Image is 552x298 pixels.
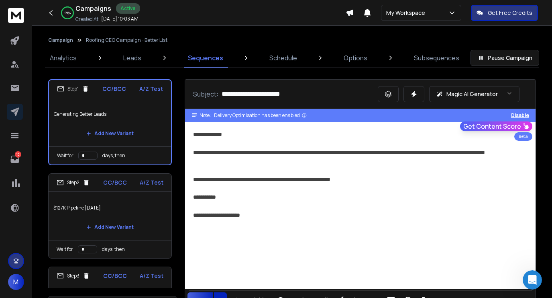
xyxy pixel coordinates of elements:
[103,179,127,187] p: CC/BCC
[6,151,132,184] div: [URL][DOMAIN_NAME]…]bWppYWB3dic%2FcXdwYHglAdd reaction
[35,95,43,103] img: Profile image for Lakshita
[6,113,132,150] div: Hey [PERSON_NAME], thanks for reaching out.Let me check this for you right awayAdd reaction
[6,70,154,95] div: Mershard says…
[102,152,125,159] p: days, then
[126,3,141,18] button: Home
[23,4,36,17] img: Profile image for Box
[13,212,56,217] div: Lakshita • 9h ago
[6,185,154,228] div: Lakshita says…
[214,112,307,119] div: Delivery Optimisation has been enabled
[8,274,24,290] button: M
[75,16,100,23] p: Created At:
[65,10,71,15] p: 99 %
[429,86,519,102] button: Magic AI Generator
[514,132,532,141] div: Beta
[80,219,140,235] button: Add New Variant
[39,4,51,10] h1: Box
[200,112,211,119] span: Note:
[50,53,77,63] p: Analytics
[57,179,90,186] div: Step 2
[53,197,167,219] p: $127K Pipeline [DATE]
[48,79,172,165] li: Step1CC/BCCA/Z TestGenerating Better LeadsAdd New VariantWait fordays, then
[25,236,32,243] button: Emoji picker
[48,173,172,259] li: Step2CC/BCCA/Z Test$127K Pipeline [DATE]Add New VariantWait fordays, then
[471,5,538,21] button: Get Free Credits
[471,50,539,66] button: Pause Campaign
[38,236,45,243] button: Gif picker
[51,236,57,243] button: Start recording
[13,190,125,206] div: Here is the payment link for your renewal:
[109,70,154,88] div: Please help
[140,179,163,187] p: A/Z Test
[118,48,146,68] a: Leads
[101,16,139,22] p: [DATE] 10:03 AM
[100,52,154,70] div: Are you there?
[414,53,459,63] p: Subsequences
[103,272,127,280] p: CC/BCC
[12,236,19,243] button: Upload attachment
[80,125,140,142] button: Add New Variant
[13,117,125,133] div: Hey [PERSON_NAME], thanks for reaching out.
[102,85,126,93] p: CC/BCC
[6,94,154,113] div: Lakshita says…
[488,9,532,17] p: Get Free Credits
[511,112,529,119] button: Disable
[269,53,297,63] p: Schedule
[6,23,154,33] div: [DATE]
[39,10,100,18] p: The team can also help
[344,53,367,63] p: Options
[45,97,69,102] b: Lakshita
[57,85,89,92] div: Step 1
[523,270,542,290] iframe: Intercom live chat
[134,38,148,46] div: Hello
[116,75,148,83] div: Please help
[193,89,218,99] p: Subject:
[6,185,132,210] div: Here is the payment link for your renewal:Lakshita • 9h agoAdd reaction
[13,156,124,178] a: [URL][DOMAIN_NAME]…]bWppYWB3dic%2FcXdwYHgl
[123,53,141,63] p: Leads
[48,37,73,43] button: Campaign
[6,151,154,185] div: Lakshita says…
[116,3,140,14] div: Active
[6,113,154,151] div: Lakshita says…
[409,48,464,68] a: Subsequences
[446,90,498,98] p: Magic AI Generator
[7,151,23,167] a: 10
[265,48,302,68] a: Schedule
[57,152,73,159] p: Wait for
[183,48,228,68] a: Sequences
[140,272,163,280] p: A/Z Test
[75,4,111,13] h1: Campaigns
[188,53,223,63] p: Sequences
[5,3,20,18] button: go back
[138,233,151,246] button: Send a message…
[102,246,125,253] p: days, then
[127,33,155,51] div: Hello
[7,219,154,233] textarea: Message…
[139,85,163,93] p: A/Z Test
[386,9,428,17] p: My Workspace
[45,48,81,68] a: Analytics
[13,137,125,145] div: Let me check this for you right away
[6,52,154,70] div: Mershard says…
[57,272,90,280] div: Step 3
[460,121,532,131] button: Get Content Score
[106,57,148,65] div: Are you there?
[339,48,372,68] a: Options
[15,151,21,158] p: 10
[141,3,155,18] div: Close
[57,246,73,253] p: Wait for
[6,33,154,52] div: Mershard says…
[45,96,126,103] div: joined the conversation
[86,37,167,43] p: Roofing CEO Campaign - Better List
[54,103,166,125] p: Generating Better Leads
